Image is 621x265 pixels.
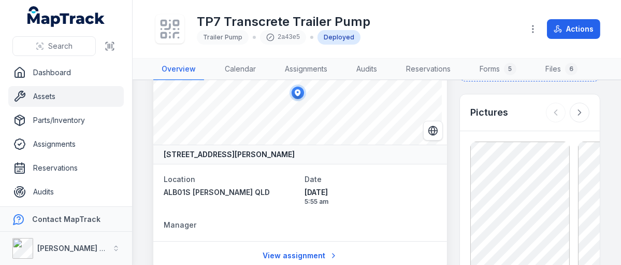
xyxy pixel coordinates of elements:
span: 5:55 am [305,198,437,206]
a: Assignments [8,134,124,155]
a: Forms5 [471,59,525,80]
strong: Contact MapTrack [32,215,100,224]
a: Reservations [398,59,459,80]
a: Dashboard [8,62,124,83]
h1: TP7 Transcrete Trailer Pump [197,13,370,30]
a: Locations [8,205,124,226]
button: Search [12,36,96,56]
span: [DATE] [305,187,437,198]
div: 5 [504,63,516,75]
a: Calendar [216,59,264,80]
button: Actions [547,19,600,39]
strong: [STREET_ADDRESS][PERSON_NAME] [164,149,295,160]
div: 6 [565,63,577,75]
span: Location [164,175,195,184]
strong: [PERSON_NAME] Group [37,244,122,253]
div: 2a43e5 [260,30,306,45]
a: ALB01S [PERSON_NAME] QLD [164,187,296,198]
time: 9/15/2025, 5:55:36 AM [305,187,437,206]
canvas: Map [153,41,442,145]
a: Assignments [277,59,336,80]
span: ALB01S [PERSON_NAME] QLD [164,188,270,197]
span: Search [48,41,73,51]
a: Audits [348,59,385,80]
button: Switch to Satellite View [423,121,443,141]
span: Date [305,175,322,184]
span: Trailer Pump [203,33,242,41]
a: Parts/Inventory [8,110,124,131]
a: MapTrack [27,6,105,27]
a: Audits [8,182,124,202]
span: Manager [164,220,196,229]
a: Assets [8,86,124,107]
a: Overview [153,59,204,80]
a: Reservations [8,158,124,178]
h3: Pictures [470,105,508,120]
a: Files6 [537,59,586,80]
div: Deployed [317,30,360,45]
